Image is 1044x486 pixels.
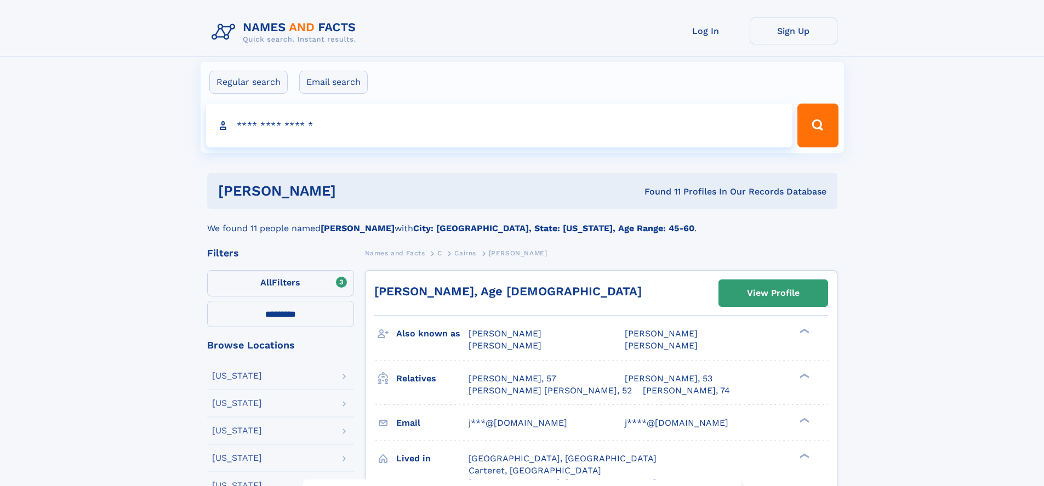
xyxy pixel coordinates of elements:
[662,18,750,44] a: Log In
[212,371,262,380] div: [US_STATE]
[454,249,476,257] span: Cairns
[625,340,698,351] span: [PERSON_NAME]
[374,284,642,298] a: [PERSON_NAME], Age [DEMOGRAPHIC_DATA]
[750,18,837,44] a: Sign Up
[797,328,810,335] div: ❯
[207,248,354,258] div: Filters
[469,418,567,428] span: j***@[DOMAIN_NAME]
[469,385,632,397] a: [PERSON_NAME] [PERSON_NAME], 52
[469,453,657,464] span: [GEOGRAPHIC_DATA], [GEOGRAPHIC_DATA]
[396,414,469,432] h3: Email
[437,246,442,260] a: C
[489,249,547,257] span: [PERSON_NAME]
[797,452,810,459] div: ❯
[207,270,354,296] label: Filters
[260,277,272,288] span: All
[207,209,837,235] div: We found 11 people named with .
[396,369,469,388] h3: Relatives
[625,373,712,385] a: [PERSON_NAME], 53
[207,18,365,47] img: Logo Names and Facts
[212,454,262,462] div: [US_STATE]
[797,372,810,379] div: ❯
[643,385,730,397] a: [PERSON_NAME], 74
[625,328,698,339] span: [PERSON_NAME]
[490,186,826,198] div: Found 11 Profiles In Our Records Database
[469,465,601,476] span: Carteret, [GEOGRAPHIC_DATA]
[207,340,354,350] div: Browse Locations
[396,449,469,468] h3: Lived in
[212,399,262,408] div: [US_STATE]
[797,104,838,147] button: Search Button
[218,184,490,198] h1: [PERSON_NAME]
[719,280,828,306] a: View Profile
[747,281,800,306] div: View Profile
[469,340,541,351] span: [PERSON_NAME]
[469,373,556,385] a: [PERSON_NAME], 57
[299,71,368,94] label: Email search
[209,71,288,94] label: Regular search
[396,324,469,343] h3: Also known as
[212,426,262,435] div: [US_STATE]
[413,223,694,233] b: City: [GEOGRAPHIC_DATA], State: [US_STATE], Age Range: 45-60
[321,223,395,233] b: [PERSON_NAME]
[797,416,810,424] div: ❯
[206,104,793,147] input: search input
[365,246,425,260] a: Names and Facts
[469,328,541,339] span: [PERSON_NAME]
[437,249,442,257] span: C
[454,246,476,260] a: Cairns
